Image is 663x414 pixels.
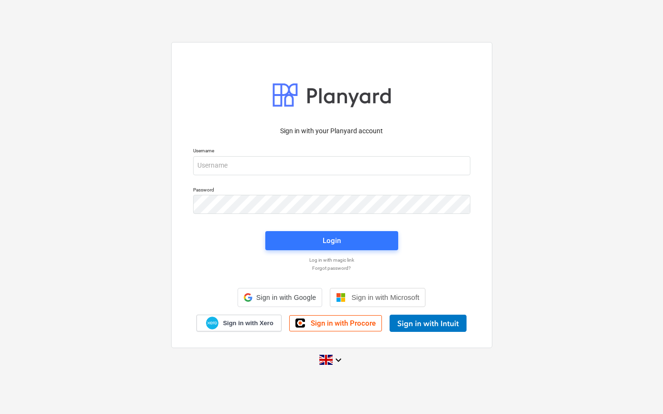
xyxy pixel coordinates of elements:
[206,317,218,329] img: Xero logo
[289,315,382,331] a: Sign in with Procore
[323,234,341,247] div: Login
[193,156,470,175] input: Username
[311,319,376,328] span: Sign in with Procore
[265,231,398,250] button: Login
[351,293,419,301] span: Sign in with Microsoft
[256,294,316,301] span: Sign in with Google
[188,257,475,263] a: Log in with magic link
[238,288,322,307] div: Sign in with Google
[188,265,475,271] a: Forgot password?
[333,354,344,366] i: keyboard_arrow_down
[196,315,282,331] a: Sign in with Xero
[193,187,470,195] p: Password
[193,126,470,136] p: Sign in with your Planyard account
[193,148,470,156] p: Username
[336,293,346,302] img: Microsoft logo
[223,319,273,328] span: Sign in with Xero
